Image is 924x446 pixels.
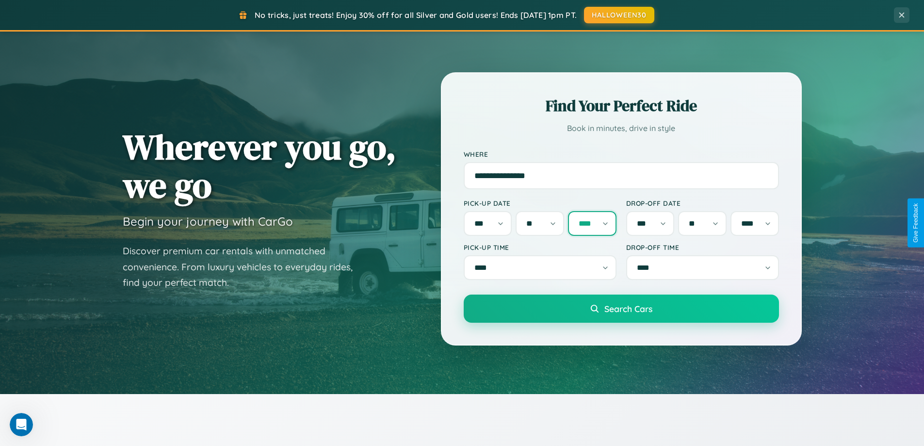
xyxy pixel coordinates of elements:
[123,128,396,204] h1: Wherever you go, we go
[626,199,779,207] label: Drop-off Date
[123,214,293,229] h3: Begin your journey with CarGo
[464,295,779,323] button: Search Cars
[255,10,577,20] span: No tricks, just treats! Enjoy 30% off for all Silver and Gold users! Ends [DATE] 1pm PT.
[10,413,33,436] iframe: Intercom live chat
[464,150,779,158] label: Where
[464,95,779,116] h2: Find Your Perfect Ride
[464,199,616,207] label: Pick-up Date
[626,243,779,251] label: Drop-off Time
[912,203,919,243] div: Give Feedback
[464,121,779,135] p: Book in minutes, drive in style
[123,243,365,291] p: Discover premium car rentals with unmatched convenience. From luxury vehicles to everyday rides, ...
[464,243,616,251] label: Pick-up Time
[604,303,652,314] span: Search Cars
[584,7,654,23] button: HALLOWEEN30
